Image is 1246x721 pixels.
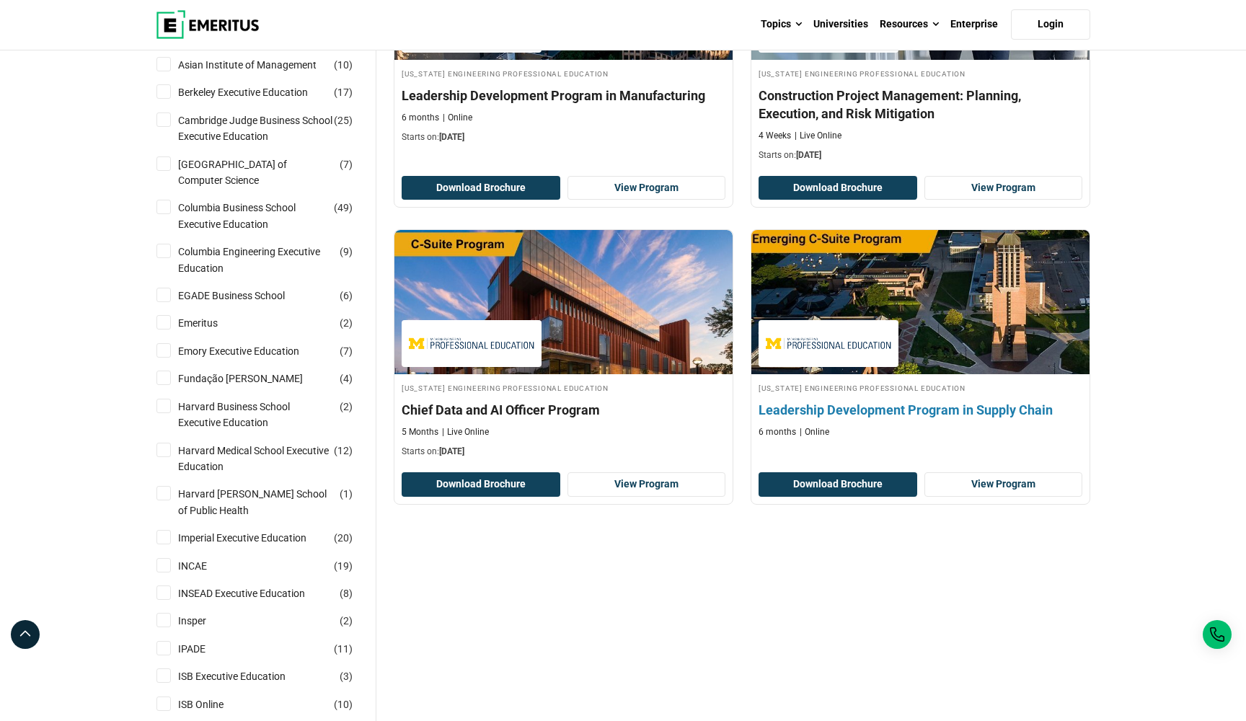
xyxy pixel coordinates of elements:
button: Download Brochure [402,472,560,497]
button: Download Brochure [402,176,560,200]
a: [GEOGRAPHIC_DATA] of Computer Science [178,156,362,189]
span: ( ) [334,696,353,712]
a: View Program [924,472,1083,497]
span: 4 [343,373,349,384]
span: 25 [337,115,349,126]
p: Online [443,112,472,124]
p: Starts on: [759,149,1082,162]
a: Emeritus [178,315,247,331]
p: Starts on: [402,446,725,458]
h4: Construction Project Management: Planning, Execution, and Risk Mitigation [759,87,1082,123]
span: 1 [343,488,349,500]
span: 17 [337,87,349,98]
span: 49 [337,202,349,213]
span: ( ) [340,315,353,331]
a: IPADE [178,641,234,657]
span: 2 [343,401,349,412]
a: View Program [567,176,726,200]
a: Asian Institute of Management [178,57,345,73]
span: ( ) [334,200,353,216]
img: Michigan Engineering Professional Education [766,327,891,360]
button: Download Brochure [759,472,917,497]
a: EGADE Business School [178,288,314,304]
span: ( ) [340,371,353,386]
h4: [US_STATE] Engineering Professional Education [759,381,1082,394]
h4: [US_STATE] Engineering Professional Education [402,67,725,79]
a: INCAE [178,558,236,574]
a: Login [1011,9,1090,40]
span: [DATE] [439,446,464,456]
span: 2 [343,317,349,329]
span: 10 [337,699,349,710]
a: Berkeley Executive Education [178,84,337,100]
h4: Leadership Development Program in Manufacturing [402,87,725,105]
a: Columbia Business School Executive Education [178,200,362,232]
a: ISB Online [178,696,252,712]
span: ( ) [334,112,353,128]
span: ( ) [334,530,353,546]
span: ( ) [334,84,353,100]
span: 12 [337,445,349,456]
span: 3 [343,671,349,682]
a: AI and Machine Learning Course by Michigan Engineering Professional Education - December 15, 2025... [394,230,733,465]
p: Starts on: [402,131,725,143]
p: Online [800,426,829,438]
h4: [US_STATE] Engineering Professional Education [759,67,1082,79]
span: 20 [337,532,349,544]
button: Download Brochure [759,176,917,200]
p: Live Online [442,426,489,438]
p: Live Online [795,130,841,142]
a: Fundação [PERSON_NAME] [178,371,332,386]
span: ( ) [340,585,353,601]
p: 4 Weeks [759,130,791,142]
span: ( ) [340,288,353,304]
span: 19 [337,560,349,572]
span: 7 [343,345,349,357]
a: Harvard [PERSON_NAME] School of Public Health [178,486,362,518]
span: 8 [343,588,349,599]
a: Columbia Engineering Executive Education [178,244,362,276]
img: Chief Data and AI Officer Program | Online AI and Machine Learning Course [394,230,733,374]
span: ( ) [340,486,353,502]
p: 6 months [402,112,439,124]
a: View Program [924,176,1083,200]
span: ( ) [340,244,353,260]
span: 11 [337,643,349,655]
a: Cambridge Judge Business School Executive Education [178,112,362,145]
img: Leadership Development Program in Supply Chain | Online Business Management Course [735,223,1107,381]
span: 9 [343,246,349,257]
span: ( ) [340,343,353,359]
span: ( ) [340,156,353,172]
span: 7 [343,159,349,170]
h4: Leadership Development Program in Supply Chain [759,401,1082,419]
p: 5 Months [402,426,438,438]
h4: [US_STATE] Engineering Professional Education [402,381,725,394]
span: ( ) [334,57,353,73]
a: Insper [178,613,235,629]
a: INSEAD Executive Education [178,585,334,601]
img: Michigan Engineering Professional Education [409,327,534,360]
span: ( ) [340,668,353,684]
a: Harvard Business School Executive Education [178,399,362,431]
span: ( ) [334,443,353,459]
span: 6 [343,290,349,301]
a: Imperial Executive Education [178,530,335,546]
span: ( ) [340,399,353,415]
span: 10 [337,59,349,71]
p: 6 months [759,426,796,438]
span: 2 [343,615,349,627]
a: View Program [567,472,726,497]
span: ( ) [334,558,353,574]
a: ISB Executive Education [178,668,314,684]
a: Harvard Medical School Executive Education [178,443,362,475]
span: [DATE] [439,132,464,142]
span: ( ) [340,613,353,629]
a: Business Management Course by Michigan Engineering Professional Education - Michigan Engineering ... [751,230,1090,446]
a: Emory Executive Education [178,343,328,359]
h4: Chief Data and AI Officer Program [402,401,725,419]
span: ( ) [334,641,353,657]
span: [DATE] [796,150,821,160]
